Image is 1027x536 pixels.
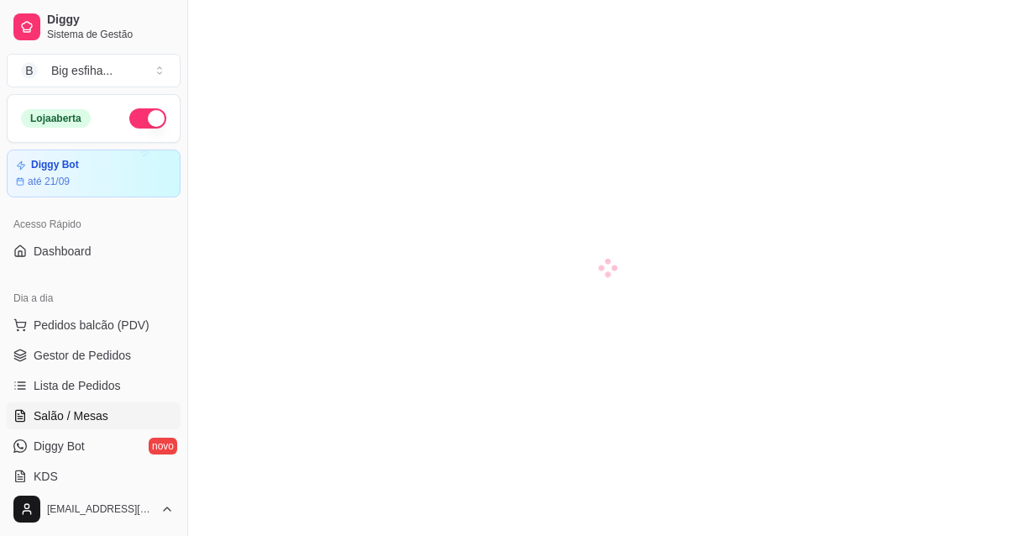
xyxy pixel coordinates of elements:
button: [EMAIL_ADDRESS][DOMAIN_NAME] [7,489,181,529]
span: Lista de Pedidos [34,377,121,394]
div: Acesso Rápido [7,211,181,238]
button: Pedidos balcão (PDV) [7,312,181,339]
span: Gestor de Pedidos [34,347,131,364]
a: Dashboard [7,238,181,265]
a: DiggySistema de Gestão [7,7,181,47]
article: até 21/09 [28,175,70,188]
div: Big esfiha ... [51,62,113,79]
a: Gestor de Pedidos [7,342,181,369]
a: Salão / Mesas [7,402,181,429]
span: Pedidos balcão (PDV) [34,317,149,334]
span: Diggy Bot [34,438,85,455]
span: Dashboard [34,243,92,260]
span: Diggy [47,13,174,28]
div: Loja aberta [21,109,91,128]
a: KDS [7,463,181,490]
article: Diggy Bot [31,159,79,171]
span: KDS [34,468,58,485]
button: Select a team [7,54,181,87]
span: B [21,62,38,79]
a: Lista de Pedidos [7,372,181,399]
a: Diggy Botaté 21/09 [7,150,181,197]
span: Sistema de Gestão [47,28,174,41]
button: Alterar Status [129,108,166,129]
span: Salão / Mesas [34,407,108,424]
div: Dia a dia [7,285,181,312]
span: [EMAIL_ADDRESS][DOMAIN_NAME] [47,502,154,516]
a: Diggy Botnovo [7,433,181,460]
